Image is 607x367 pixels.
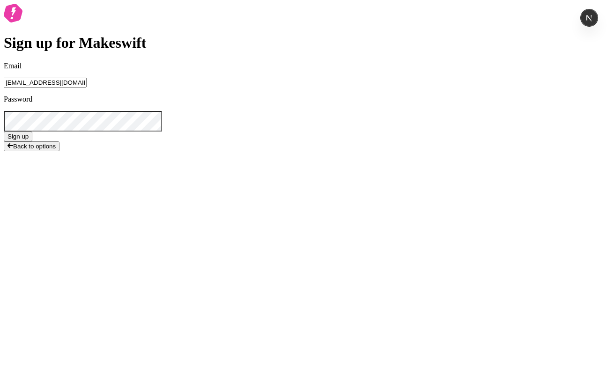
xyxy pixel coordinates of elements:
span: Back to options [13,143,56,150]
button: Sign up [4,132,32,141]
input: Email [4,78,87,88]
p: Email [4,62,603,70]
p: Password [4,95,603,103]
h1: Sign up for Makeswift [4,34,603,51]
span: Sign up [7,133,29,140]
button: Back to options [4,141,59,151]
